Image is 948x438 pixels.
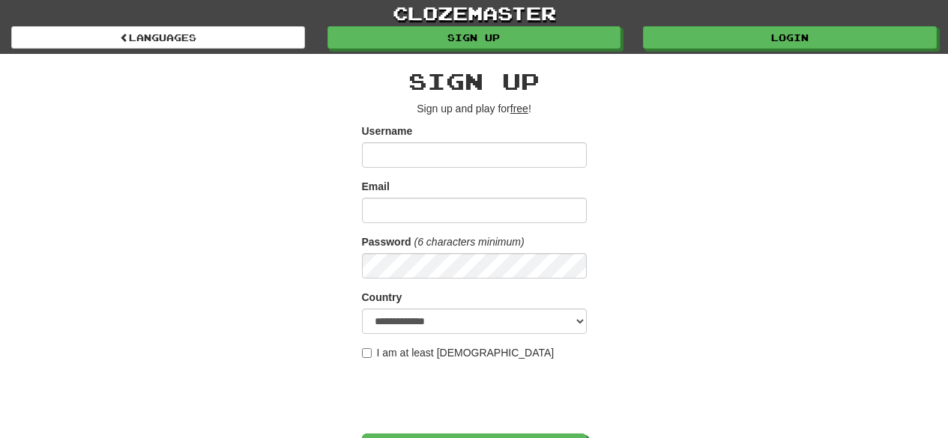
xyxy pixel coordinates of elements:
[362,290,402,305] label: Country
[362,179,390,194] label: Email
[362,345,555,360] label: I am at least [DEMOGRAPHIC_DATA]
[327,26,621,49] a: Sign up
[362,234,411,249] label: Password
[414,236,525,248] em: (6 characters minimum)
[11,26,305,49] a: Languages
[362,368,590,426] iframe: reCAPTCHA
[362,348,372,358] input: I am at least [DEMOGRAPHIC_DATA]
[643,26,937,49] a: Login
[362,124,413,139] label: Username
[362,69,587,94] h2: Sign up
[510,103,528,115] u: free
[362,101,587,116] p: Sign up and play for !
